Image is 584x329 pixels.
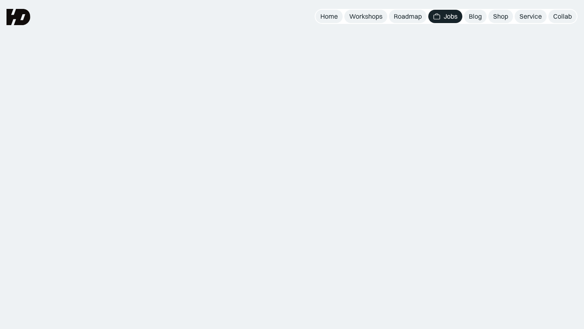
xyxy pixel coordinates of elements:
div: Jobs [444,12,457,21]
div: Collab [553,12,572,21]
a: Shop [488,10,513,23]
a: Roadmap [389,10,427,23]
a: Collab [548,10,577,23]
a: Home [316,10,343,23]
div: Shop [493,12,508,21]
a: Blog [464,10,487,23]
a: Jobs [428,10,462,23]
div: Roadmap [394,12,422,21]
div: Service [520,12,542,21]
div: Home [320,12,338,21]
a: Service [515,10,547,23]
div: Workshops [349,12,382,21]
div: Blog [469,12,482,21]
a: Workshops [344,10,387,23]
